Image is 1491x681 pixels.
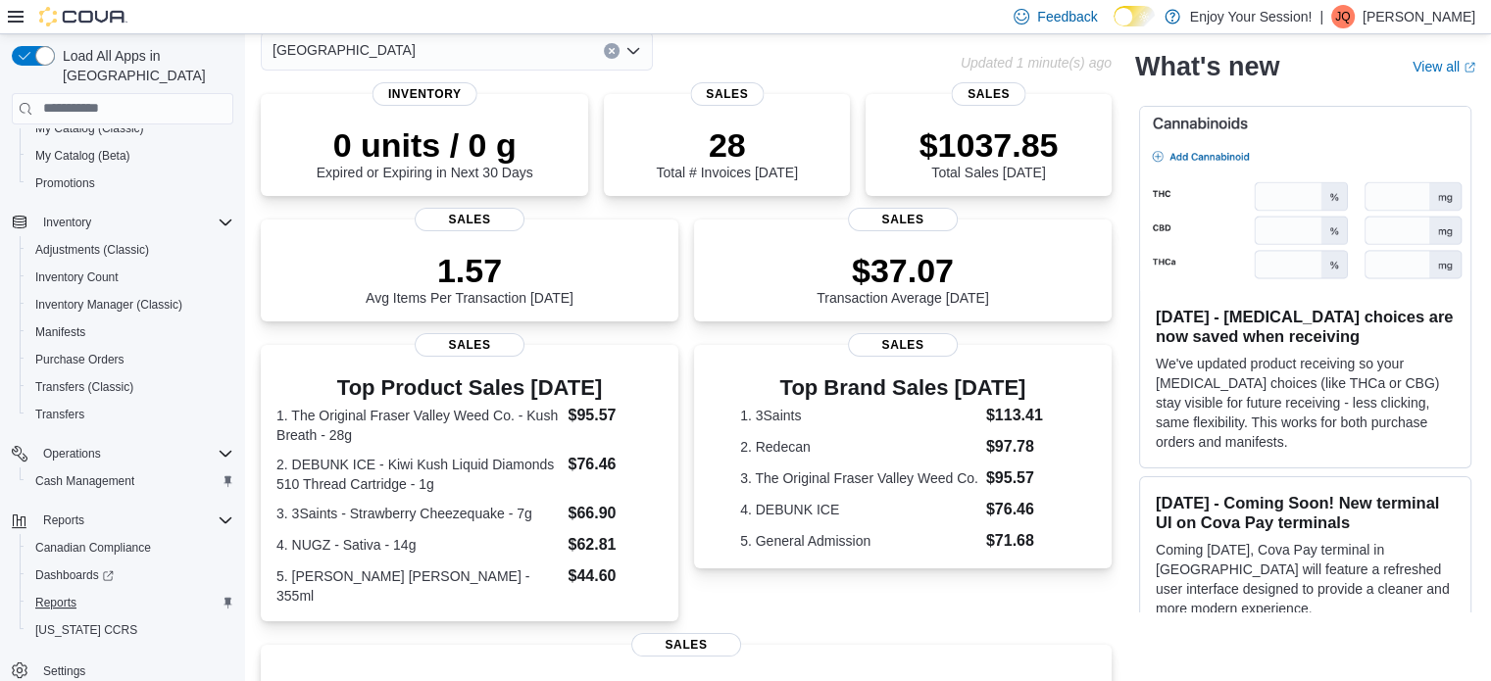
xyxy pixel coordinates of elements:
[1464,62,1475,73] svg: External link
[35,324,85,340] span: Manifests
[27,144,138,168] a: My Catalog (Beta)
[27,591,84,614] a: Reports
[39,7,127,26] img: Cova
[55,46,233,85] span: Load All Apps in [GEOGRAPHIC_DATA]
[740,376,1066,400] h3: Top Brand Sales [DATE]
[20,142,241,170] button: My Catalog (Beta)
[276,455,560,494] dt: 2. DEBUNK ICE - Kiwi Kush Liquid Diamonds 510 Thread Cartridge - 1g
[415,333,524,357] span: Sales
[366,251,573,306] div: Avg Items Per Transaction [DATE]
[27,375,141,399] a: Transfers (Classic)
[35,595,76,610] span: Reports
[848,333,958,357] span: Sales
[27,320,93,344] a: Manifests
[20,401,241,428] button: Transfers
[43,663,85,679] span: Settings
[415,208,524,231] span: Sales
[740,468,978,488] dt: 3. The Original Fraser Valley Weed Co.
[740,437,978,457] dt: 2. Redecan
[568,564,662,588] dd: $44.60
[961,55,1112,71] p: Updated 1 minute(s) ago
[1190,5,1313,28] p: Enjoy Your Session!
[27,403,233,426] span: Transfers
[35,509,92,532] button: Reports
[848,208,958,231] span: Sales
[27,293,190,316] a: Inventory Manager (Classic)
[35,442,233,465] span: Operations
[20,346,241,373] button: Purchase Orders
[27,293,233,316] span: Inventory Manager (Classic)
[1331,5,1355,28] div: Jessica Quenneville
[919,125,1059,180] div: Total Sales [DATE]
[27,238,157,262] a: Adjustments (Classic)
[817,251,989,306] div: Transaction Average [DATE]
[27,171,103,195] a: Promotions
[276,406,560,445] dt: 1. The Original Fraser Valley Weed Co. - Kush Breath - 28g
[35,175,95,191] span: Promotions
[1114,6,1155,26] input: Dark Mode
[27,536,233,559] span: Canadian Compliance
[1114,26,1115,27] span: Dark Mode
[27,171,233,195] span: Promotions
[27,469,142,493] a: Cash Management
[986,435,1066,459] dd: $97.78
[986,529,1066,553] dd: $71.68
[986,404,1066,427] dd: $113.41
[35,442,109,465] button: Operations
[276,535,560,555] dt: 4. NUGZ - Sativa - 14g
[20,318,241,346] button: Manifests
[1319,5,1323,28] p: |
[35,540,151,556] span: Canadian Compliance
[43,215,91,230] span: Inventory
[952,82,1025,106] span: Sales
[740,531,978,551] dt: 5. General Admission
[276,504,560,523] dt: 3. 3Saints - Strawberry Cheezequake - 7g
[27,320,233,344] span: Manifests
[27,266,126,289] a: Inventory Count
[604,43,620,59] button: Clear input
[20,264,241,291] button: Inventory Count
[20,170,241,197] button: Promotions
[20,616,241,644] button: [US_STATE] CCRS
[27,266,233,289] span: Inventory Count
[27,117,233,140] span: My Catalog (Classic)
[317,125,533,165] p: 0 units / 0 g
[27,469,233,493] span: Cash Management
[20,467,241,495] button: Cash Management
[1413,59,1475,74] a: View allExternal link
[27,238,233,262] span: Adjustments (Classic)
[1335,5,1350,28] span: JQ
[27,144,233,168] span: My Catalog (Beta)
[1363,5,1475,28] p: [PERSON_NAME]
[625,43,641,59] button: Open list of options
[4,209,241,236] button: Inventory
[35,379,133,395] span: Transfers (Classic)
[27,348,132,371] a: Purchase Orders
[35,622,137,638] span: [US_STATE] CCRS
[986,466,1066,490] dd: $95.57
[20,236,241,264] button: Adjustments (Classic)
[27,403,92,426] a: Transfers
[568,404,662,427] dd: $95.57
[35,297,182,313] span: Inventory Manager (Classic)
[35,211,233,234] span: Inventory
[35,211,99,234] button: Inventory
[919,125,1059,165] p: $1037.85
[317,125,533,180] div: Expired or Expiring in Next 30 Days
[35,121,144,136] span: My Catalog (Classic)
[27,536,159,559] a: Canadian Compliance
[27,563,122,587] a: Dashboards
[35,567,114,583] span: Dashboards
[35,269,119,285] span: Inventory Count
[20,291,241,318] button: Inventory Manager (Classic)
[4,440,241,467] button: Operations
[20,561,241,589] a: Dashboards
[276,376,663,400] h3: Top Product Sales [DATE]
[373,82,477,106] span: Inventory
[986,498,1066,521] dd: $76.46
[27,117,152,140] a: My Catalog (Classic)
[20,589,241,616] button: Reports
[43,446,101,462] span: Operations
[273,38,416,62] span: [GEOGRAPHIC_DATA]
[20,115,241,142] button: My Catalog (Classic)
